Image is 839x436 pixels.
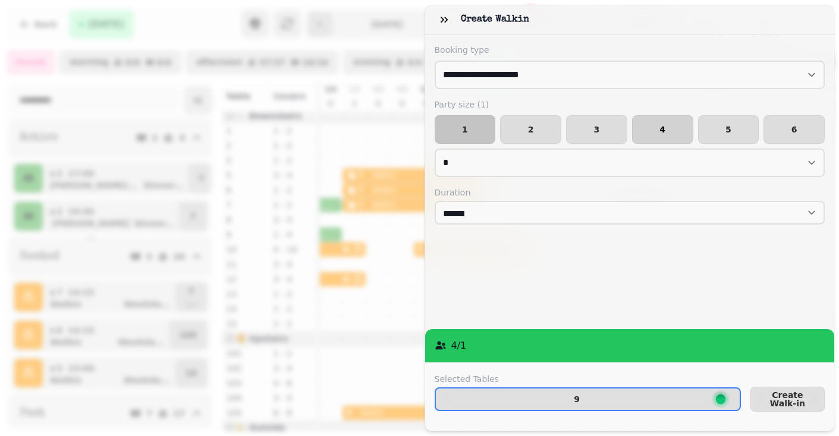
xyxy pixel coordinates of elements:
[435,373,741,385] label: Selected Tables
[445,125,486,134] span: 1
[774,125,815,134] span: 6
[435,99,825,110] label: Party size ( 1 )
[435,44,825,56] label: Booking type
[435,187,825,198] label: Duration
[698,115,759,144] button: 5
[574,395,580,403] p: 9
[642,125,683,134] span: 4
[451,339,467,353] p: 4 / 1
[632,115,693,144] button: 4
[566,115,627,144] button: 3
[510,125,551,134] span: 2
[750,387,825,412] button: Create Walk-in
[708,125,749,134] span: 5
[435,387,741,411] button: 9
[763,115,825,144] button: 6
[461,12,534,27] h3: Create walkin
[576,125,617,134] span: 3
[761,391,815,407] span: Create Walk-in
[435,115,496,144] button: 1
[500,115,561,144] button: 2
